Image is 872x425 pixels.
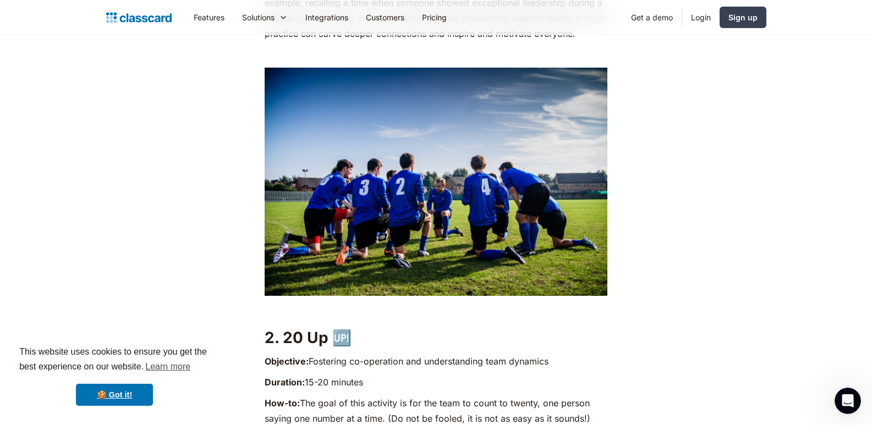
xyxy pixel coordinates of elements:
[265,398,300,409] strong: How-to:
[265,301,607,317] p: ‍
[76,384,153,406] a: dismiss cookie message
[265,68,607,296] img: a coach and his football team kneeling in a circle on a field
[413,5,456,30] a: Pricing
[144,358,192,375] a: learn more about cookies
[265,47,607,62] p: ‍
[265,374,607,390] p: 15-20 minutes
[233,5,297,30] div: Solutions
[106,10,172,25] a: home
[682,5,720,30] a: Login
[622,5,682,30] a: Get a demo
[357,5,413,30] a: Customers
[835,388,861,414] iframe: Intercom live chat
[265,377,305,388] strong: Duration:
[242,12,275,23] div: Solutions
[720,7,766,28] a: Sign up
[728,12,758,23] div: Sign up
[19,345,210,375] span: This website uses cookies to ensure you get the best experience on our website.
[265,328,352,347] strong: 2. 20 Up 🆙
[185,5,233,30] a: Features
[297,5,357,30] a: Integrations
[265,356,309,367] strong: Objective:
[265,354,607,369] p: Fostering co-operation and understanding team dynamics
[9,335,220,416] div: cookieconsent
